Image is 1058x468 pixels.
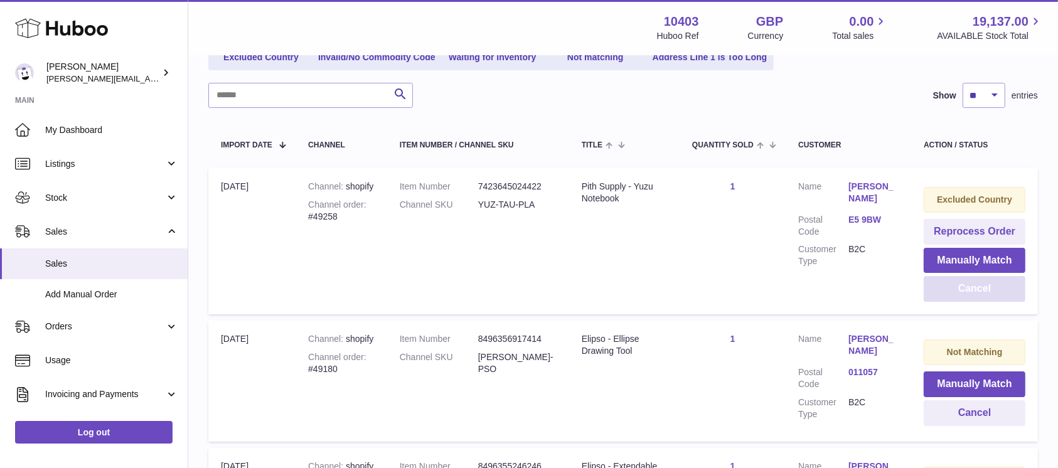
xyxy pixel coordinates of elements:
td: [DATE] [208,321,296,442]
span: entries [1012,90,1038,102]
a: 0.00 Total sales [832,13,888,42]
span: Sales [45,226,165,238]
button: Cancel [924,400,1025,426]
span: Stock [45,192,165,204]
div: Elipso - Ellipse Drawing Tool [582,333,667,357]
a: 1 [730,181,735,191]
span: Quantity Sold [692,141,754,149]
div: [PERSON_NAME] [46,61,159,85]
dt: Name [798,181,848,208]
button: Reprocess Order [924,219,1025,245]
span: Invoicing and Payments [45,388,165,400]
dt: Channel SKU [400,199,478,211]
strong: Channel [308,181,346,191]
strong: Channel [308,334,346,344]
label: Show [933,90,956,102]
div: #49258 [308,199,375,223]
a: Address Line 1 is Too Long [648,47,772,68]
dt: Postal Code [798,214,848,238]
strong: Channel order [308,199,366,210]
strong: Channel order [308,352,366,362]
div: Huboo Ref [657,30,699,42]
a: Waiting for Inventory [442,47,543,68]
strong: GBP [756,13,783,30]
span: 19,137.00 [973,13,1029,30]
dt: Item Number [400,181,478,193]
a: Not matching [545,47,646,68]
div: shopify [308,333,375,345]
button: Cancel [924,276,1025,302]
span: Add Manual Order [45,289,178,300]
div: Pith Supply - Yuzu Notebook [582,181,667,205]
span: Listings [45,158,165,170]
span: Import date [221,141,272,149]
div: #49180 [308,351,375,375]
td: [DATE] [208,168,296,314]
span: AVAILABLE Stock Total [937,30,1043,42]
dd: B2C [848,243,899,267]
span: Title [582,141,602,149]
dt: Customer Type [798,396,848,420]
dd: B2C [848,396,899,420]
span: Orders [45,321,165,332]
div: Customer [798,141,899,149]
a: Log out [15,421,173,444]
dt: Channel SKU [400,351,478,375]
a: 1 [730,334,735,344]
a: [PERSON_NAME] [848,181,899,205]
div: shopify [308,181,375,193]
div: Item Number / Channel SKU [400,141,557,149]
dd: YUZ-TAU-PLA [478,199,557,211]
dt: Item Number [400,333,478,345]
dd: 7423645024422 [478,181,557,193]
div: Currency [748,30,784,42]
a: 011057 [848,366,899,378]
span: Usage [45,354,178,366]
dt: Customer Type [798,243,848,267]
button: Manually Match [924,248,1025,274]
dd: [PERSON_NAME]-PSO [478,351,557,375]
a: [PERSON_NAME] [848,333,899,357]
div: Action / Status [924,141,1025,149]
span: [PERSON_NAME][EMAIL_ADDRESS][DOMAIN_NAME] [46,73,252,83]
strong: 10403 [664,13,699,30]
a: Excluded Country [211,47,311,68]
strong: Excluded Country [937,194,1012,205]
span: My Dashboard [45,124,178,136]
div: Channel [308,141,375,149]
img: keval@makerscabinet.com [15,63,34,82]
dd: 8496356917414 [478,333,557,345]
a: E5 9BW [848,214,899,226]
span: Sales [45,258,178,270]
span: Total sales [832,30,888,42]
a: Invalid/No Commodity Code [314,47,440,68]
strong: Not Matching [947,347,1003,357]
dt: Name [798,333,848,360]
button: Manually Match [924,371,1025,397]
dt: Postal Code [798,366,848,390]
a: 19,137.00 AVAILABLE Stock Total [937,13,1043,42]
span: 0.00 [850,13,874,30]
